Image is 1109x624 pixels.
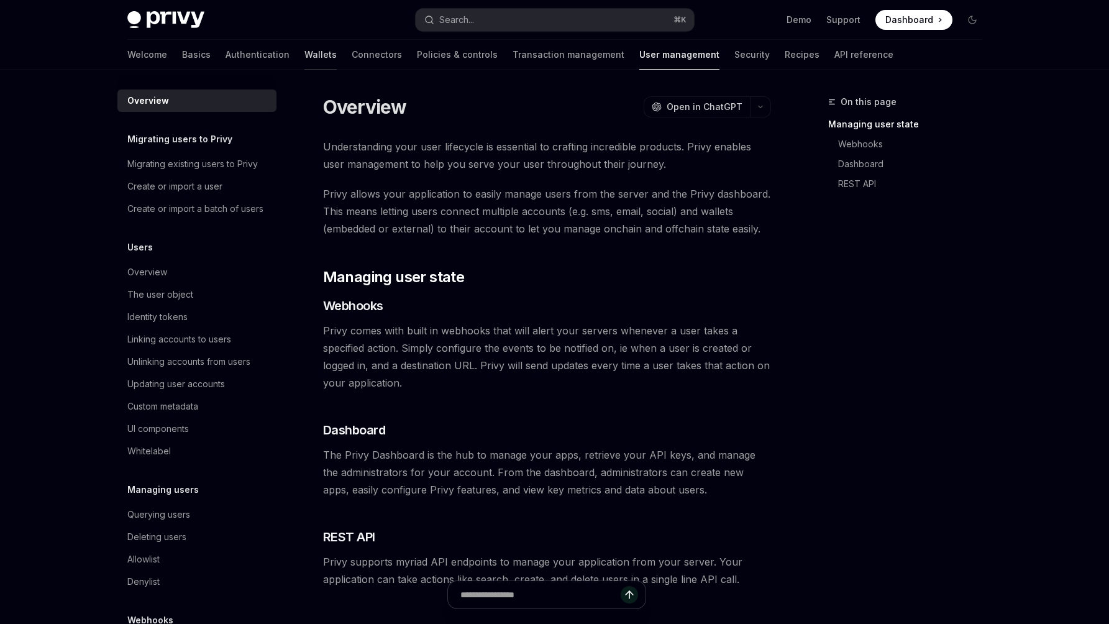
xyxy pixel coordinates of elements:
a: Create or import a user [117,175,276,198]
a: Create or import a batch of users [117,198,276,220]
a: Migrating existing users to Privy [117,153,276,175]
h5: Users [127,240,153,255]
a: Querying users [117,503,276,526]
div: Querying users [127,507,190,522]
button: Toggle dark mode [962,10,982,30]
div: Linking accounts to users [127,332,231,347]
div: Unlinking accounts from users [127,354,250,369]
span: The Privy Dashboard is the hub to manage your apps, retrieve your API keys, and manage the admini... [323,446,771,498]
a: Managing user state [828,114,992,134]
span: Open in ChatGPT [667,101,742,113]
a: Security [734,40,770,70]
a: The user object [117,283,276,306]
a: Wallets [304,40,337,70]
div: Overview [127,93,169,108]
span: On this page [841,94,897,109]
button: Open search [416,9,694,31]
a: Demo [787,14,811,26]
span: Dashboard [885,14,933,26]
button: Open in ChatGPT [644,96,750,117]
span: Privy supports myriad API endpoints to manage your application from your server. Your application... [323,553,771,588]
a: Custom metadata [117,395,276,418]
h5: Managing users [127,482,199,497]
div: Deleting users [127,530,186,544]
div: UI components [127,421,189,436]
button: Send message [621,586,638,603]
a: Dashboard [828,154,992,174]
div: Search... [439,12,474,27]
div: Migrating existing users to Privy [127,157,258,172]
div: Custom metadata [127,399,198,414]
div: Create or import a user [127,179,222,194]
span: REST API [323,528,375,546]
a: Updating user accounts [117,373,276,395]
a: Overview [117,261,276,283]
div: The user object [127,287,193,302]
a: REST API [828,174,992,194]
a: Welcome [127,40,167,70]
a: Allowlist [117,548,276,571]
span: Privy comes with built in webhooks that will alert your servers whenever a user takes a specified... [323,322,771,392]
div: Whitelabel [127,444,171,459]
a: Policies & controls [417,40,498,70]
span: ⌘ K [673,15,687,25]
h1: Overview [323,96,407,118]
h5: Migrating users to Privy [127,132,232,147]
span: Managing user state [323,267,465,287]
a: Unlinking accounts from users [117,351,276,373]
span: Understanding your user lifecycle is essential to crafting incredible products. Privy enables use... [323,138,771,173]
a: Webhooks [828,134,992,154]
a: Authentication [226,40,290,70]
a: Overview [117,89,276,112]
a: UI components [117,418,276,440]
div: Identity tokens [127,310,188,324]
a: Denylist [117,571,276,593]
img: dark logo [127,11,204,29]
a: Support [826,14,860,26]
span: Privy allows your application to easily manage users from the server and the Privy dashboard. Thi... [323,185,771,237]
div: Overview [127,265,167,280]
a: User management [639,40,719,70]
a: Deleting users [117,526,276,548]
div: Allowlist [127,552,160,567]
a: API reference [834,40,893,70]
a: Identity tokens [117,306,276,328]
a: Transaction management [513,40,624,70]
div: Denylist [127,574,160,589]
a: Linking accounts to users [117,328,276,351]
a: Connectors [352,40,402,70]
span: Dashboard [323,421,386,439]
a: Whitelabel [117,440,276,462]
a: Recipes [785,40,819,70]
input: Ask a question... [460,581,621,608]
a: Dashboard [875,10,952,30]
div: Create or import a batch of users [127,201,263,216]
div: Updating user accounts [127,377,225,392]
span: Webhooks [323,297,383,314]
a: Basics [182,40,211,70]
